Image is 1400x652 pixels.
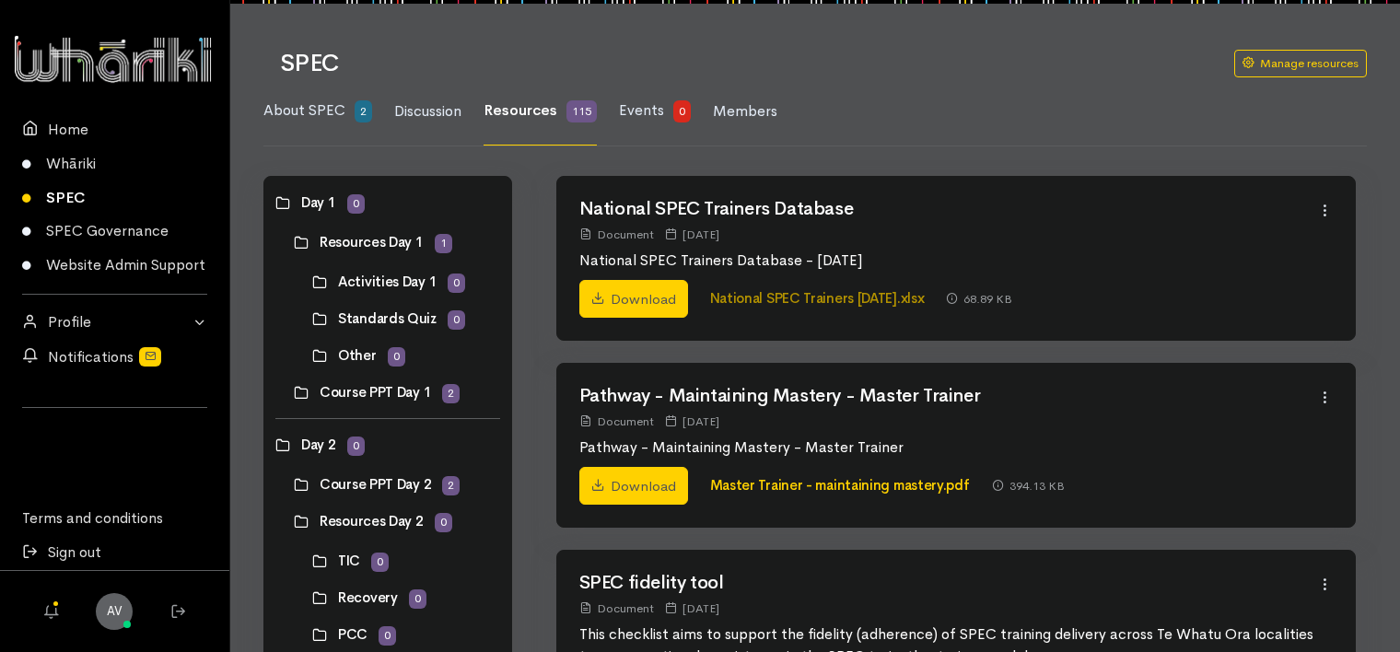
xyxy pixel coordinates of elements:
[665,412,719,431] div: [DATE]
[665,599,719,618] div: [DATE]
[619,100,664,120] span: Events
[280,51,1212,77] h1: SPEC
[566,100,597,122] span: 115
[579,573,1318,593] h2: SPEC fidelity tool
[579,250,1318,272] p: National SPEC Trainers Database - [DATE]
[673,100,691,122] span: 0
[394,78,461,146] a: Discussion
[710,476,970,494] a: Master Trainer - maintaining mastery.pdf
[579,199,1318,219] h2: National SPEC Trainers Database
[579,225,654,244] div: Document
[579,412,654,431] div: Document
[946,289,1012,309] div: 68.89 KB
[355,100,372,122] span: 2
[484,77,597,146] a: Resources 115
[579,437,1318,459] p: Pathway - Maintaining Mastery - Master Trainer
[665,225,719,244] div: [DATE]
[96,593,133,630] a: AV
[579,599,654,618] div: Document
[1234,50,1367,77] a: Manage resources
[713,101,777,121] span: Members
[579,280,688,319] a: Download
[22,419,207,464] div: Follow us on LinkedIn
[619,77,691,146] a: Events 0
[579,467,688,506] a: Download
[263,100,345,120] span: About SPEC
[713,78,777,146] a: Members
[484,100,557,120] span: Resources
[394,101,461,121] span: Discussion
[78,419,152,442] iframe: LinkedIn Embedded Content
[579,386,1318,406] h2: Pathway - Maintaining Mastery - Master Trainer
[992,476,1065,495] div: 394.13 KB
[710,289,925,307] a: National SPEC Trainers [DATE].xlsx
[263,77,372,146] a: About SPEC 2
